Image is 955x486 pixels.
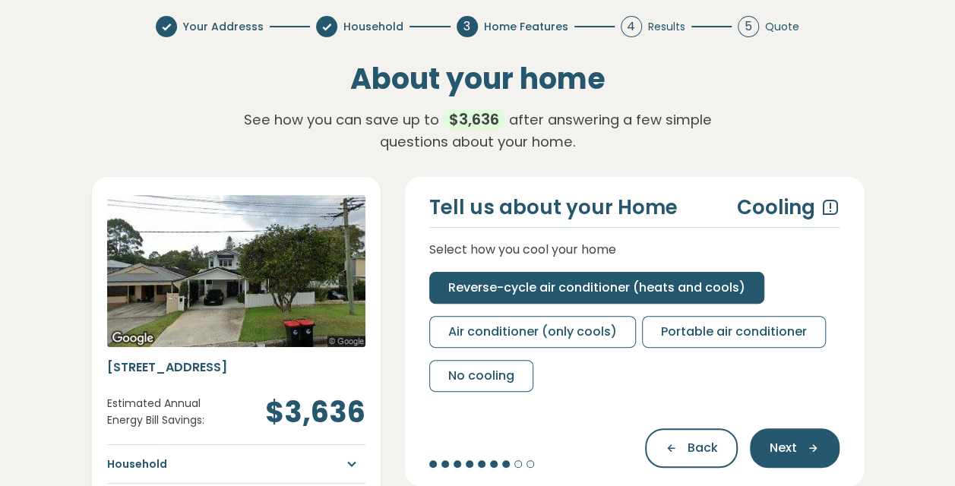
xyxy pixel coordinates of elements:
[448,279,745,297] span: Reverse-cycle air conditioner (heats and cools)
[770,439,797,457] span: Next
[448,323,617,341] span: Air conditioner (only cools)
[645,428,738,468] button: Back
[183,19,264,35] span: Your Addresss
[429,272,764,304] button: Reverse-cycle air conditioner (heats and cools)
[738,16,759,37] div: 5
[429,360,533,392] button: No cooling
[688,439,718,457] span: Back
[621,16,642,37] div: 4
[429,316,636,348] button: Air conditioner (only cools)
[648,19,685,35] span: Results
[442,109,504,130] span: $ 3,636
[107,195,365,347] img: Address
[448,367,514,385] span: No cooling
[220,109,735,153] p: See how you can save up to after answering a few simple questions about your home.
[343,19,403,35] span: Household
[661,323,807,341] span: Portable air conditioner
[107,359,365,376] h6: [STREET_ADDRESS]
[107,457,167,472] h5: Household
[220,62,735,96] h2: About your home
[642,316,826,348] button: Portable air conditioner
[246,395,365,430] h2: $3,636
[429,240,840,260] p: Select how you cool your home
[429,195,678,221] h4: Tell us about your Home
[484,19,568,35] span: Home Features
[765,19,799,35] span: Quote
[107,395,210,430] p: Estimated Annual Energy Bill Savings:
[457,16,478,37] div: 3
[750,428,840,468] button: Next
[737,195,815,221] h4: Cooling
